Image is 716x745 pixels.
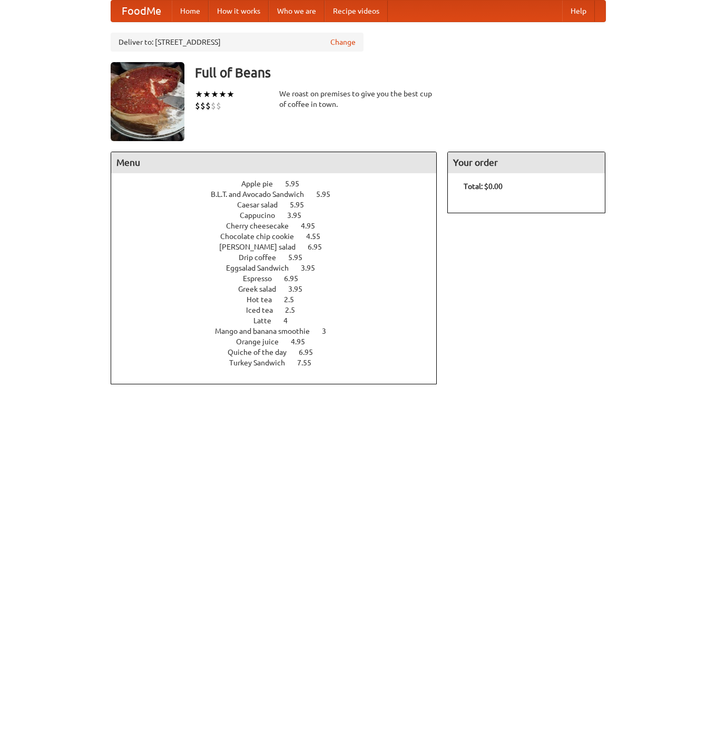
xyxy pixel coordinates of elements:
li: ★ [203,88,211,100]
span: Apple pie [241,180,283,188]
a: Caesar salad 5.95 [237,201,323,209]
a: FoodMe [111,1,172,22]
a: How it works [209,1,269,22]
a: Help [562,1,595,22]
span: 4.95 [291,337,316,346]
h3: Full of Beans [195,62,606,83]
span: 4 [283,316,298,325]
a: Quiche of the day 6.95 [228,348,332,356]
li: $ [205,100,211,112]
div: We roast on premises to give you the best cup of coffee in town. [279,88,437,110]
span: 3.95 [301,264,326,272]
span: Turkey Sandwich [229,359,296,367]
h4: Your order [448,152,605,173]
span: Orange juice [236,337,289,346]
li: $ [211,100,216,112]
a: B.L.T. and Avocado Sandwich 5.95 [211,190,350,198]
a: Iced tea 2.5 [246,306,315,314]
b: Total: $0.00 [464,182,503,191]
a: Hot tea 2.5 [247,295,313,304]
li: ★ [211,88,219,100]
a: Change [330,37,356,47]
a: Home [172,1,209,22]
span: 5.95 [316,190,341,198]
span: Cherry cheesecake [226,222,299,230]
a: Chocolate chip cookie 4.55 [220,232,340,241]
span: 3.95 [287,211,312,220]
span: Greek salad [238,285,287,293]
li: $ [195,100,200,112]
a: Espresso 6.95 [243,274,318,283]
a: Cherry cheesecake 4.95 [226,222,335,230]
span: Espresso [243,274,282,283]
span: Cappucino [240,211,286,220]
a: Greek salad 3.95 [238,285,322,293]
li: $ [216,100,221,112]
a: Orange juice 4.95 [236,337,325,346]
span: 7.55 [297,359,322,367]
li: ★ [219,88,227,100]
span: [PERSON_NAME] salad [219,243,306,251]
span: 3.95 [288,285,313,293]
li: ★ [195,88,203,100]
span: Hot tea [247,295,282,304]
span: 5.95 [288,253,313,262]
span: Eggsalad Sandwich [226,264,299,272]
span: 4.95 [301,222,326,230]
span: 2.5 [285,306,306,314]
h4: Menu [111,152,437,173]
span: Mango and banana smoothie [215,327,320,335]
a: Apple pie 5.95 [241,180,319,188]
a: [PERSON_NAME] salad 6.95 [219,243,341,251]
div: Deliver to: [STREET_ADDRESS] [111,33,364,52]
a: Eggsalad Sandwich 3.95 [226,264,335,272]
li: $ [200,100,205,112]
span: Chocolate chip cookie [220,232,305,241]
span: Drip coffee [239,253,287,262]
a: Cappucino 3.95 [240,211,321,220]
span: B.L.T. and Avocado Sandwich [211,190,315,198]
span: 5.95 [290,201,315,209]
a: Recipe videos [325,1,388,22]
span: 6.95 [308,243,332,251]
span: Quiche of the day [228,348,297,356]
a: Latte 4 [253,316,307,325]
a: Drip coffee 5.95 [239,253,322,262]
a: Who we are [269,1,325,22]
span: Iced tea [246,306,283,314]
span: 2.5 [284,295,305,304]
span: 6.95 [299,348,323,356]
li: ★ [227,88,234,100]
span: 4.55 [306,232,331,241]
span: 3 [322,327,337,335]
span: Latte [253,316,282,325]
span: Caesar salad [237,201,288,209]
span: 5.95 [285,180,310,188]
a: Mango and banana smoothie 3 [215,327,346,335]
a: Turkey Sandwich 7.55 [229,359,331,367]
img: angular.jpg [111,62,184,141]
span: 6.95 [284,274,309,283]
